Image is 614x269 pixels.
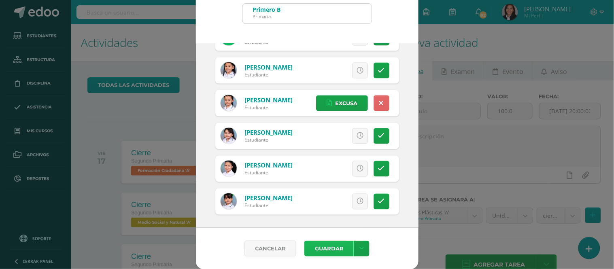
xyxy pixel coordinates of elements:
img: 737ed1e09974871a2c504c03f4166cd6.png [221,193,237,210]
div: Primero B [253,6,281,13]
img: f7f44d1fdcd1bff1226225dcf01190a1.png [221,161,237,177]
a: [PERSON_NAME] [244,63,293,71]
a: [PERSON_NAME] [244,161,293,169]
img: 2a3895ab023bade6b6e582901f28c18c.png [221,128,237,144]
div: Estudiante [244,137,293,144]
a: Cancelar [244,241,296,256]
a: Excusa [316,95,368,111]
div: Estudiante [244,202,293,209]
div: Estudiante [244,71,293,78]
input: Busca un grado o sección aquí... [243,4,372,23]
div: Estudiante [244,169,293,176]
a: [PERSON_NAME] [244,129,293,137]
div: Primaria [253,13,281,19]
span: Excusa [335,96,357,111]
button: Guardar [304,241,354,256]
a: [PERSON_NAME] [244,194,293,202]
img: 2b575b419fccc9b62899fc6b0e3a32cf.png [221,62,237,78]
div: Estudiante [244,104,293,111]
a: [PERSON_NAME] [244,96,293,104]
img: eb73e4cd5c0a08da9582f5c7e6bf8c4f.png [221,95,237,111]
